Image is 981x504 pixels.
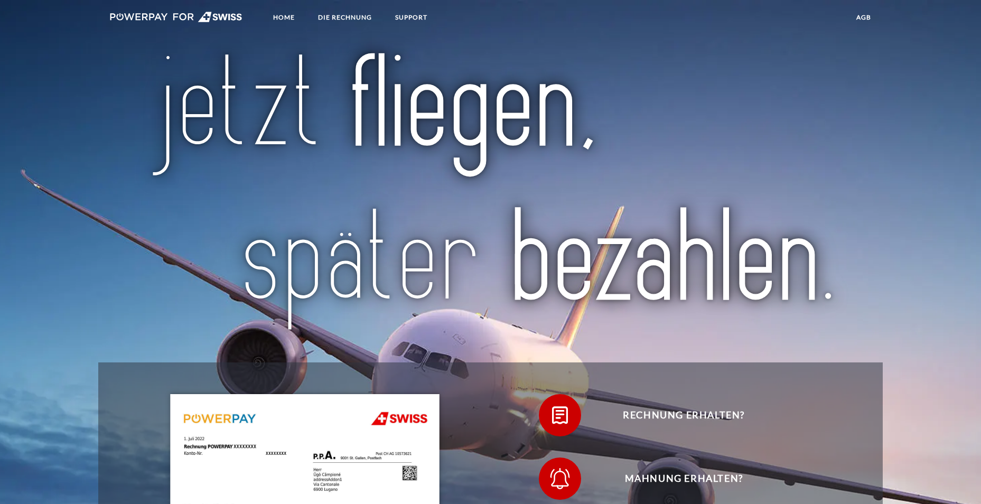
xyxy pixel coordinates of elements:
img: title-swiss_de.svg [145,50,836,336]
a: DIE RECHNUNG [309,8,381,27]
a: agb [847,8,880,27]
img: qb_bill.svg [547,402,573,428]
span: Rechnung erhalten? [554,394,813,436]
img: qb_bell.svg [547,465,573,492]
img: logo-swiss-white.svg [110,12,242,22]
span: Mahnung erhalten? [554,458,813,500]
button: Rechnung erhalten? [539,394,814,436]
a: SUPPORT [386,8,436,27]
a: Home [264,8,304,27]
button: Mahnung erhalten? [539,458,814,500]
